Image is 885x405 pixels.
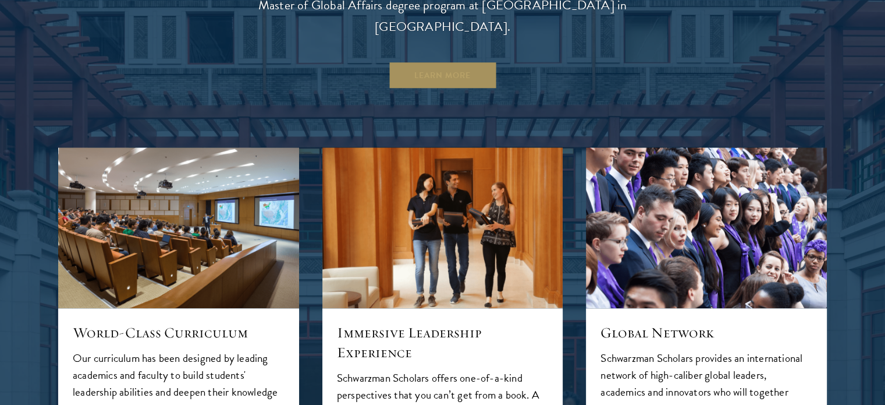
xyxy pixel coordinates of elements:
[337,323,549,362] h5: Immersive Leadership Experience
[388,61,497,89] a: Learn More
[73,323,285,343] h5: World-Class Curriculum
[600,323,812,343] h5: Global Network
